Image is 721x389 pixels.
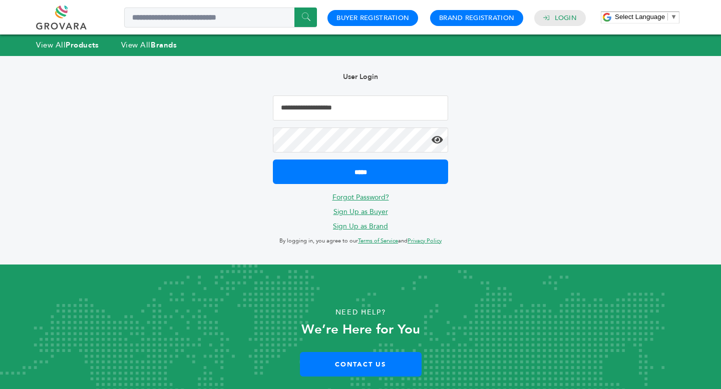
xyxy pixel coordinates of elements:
[343,72,378,81] b: User Login
[301,320,420,338] strong: We’re Here for You
[36,305,685,320] p: Need Help?
[333,207,388,216] a: Sign Up as Buyer
[667,13,668,20] span: ​
[151,40,177,50] strong: Brands
[555,13,577,22] a: Login
[332,192,389,202] a: Forgot Password?
[121,40,177,50] a: View AllBrands
[333,221,388,231] a: Sign Up as Brand
[300,352,422,376] a: Contact Us
[124,7,317,27] input: Search a product or brand...
[670,13,677,20] span: ▼
[273,95,448,120] input: Email Address
[273,235,448,247] p: By logging in, you agree to our and
[273,127,448,152] input: Password
[408,237,442,244] a: Privacy Policy
[66,40,99,50] strong: Products
[439,13,514,22] a: Brand Registration
[336,13,409,22] a: Buyer Registration
[36,40,99,50] a: View AllProducts
[615,13,677,20] a: Select Language​
[615,13,665,20] span: Select Language
[358,237,398,244] a: Terms of Service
